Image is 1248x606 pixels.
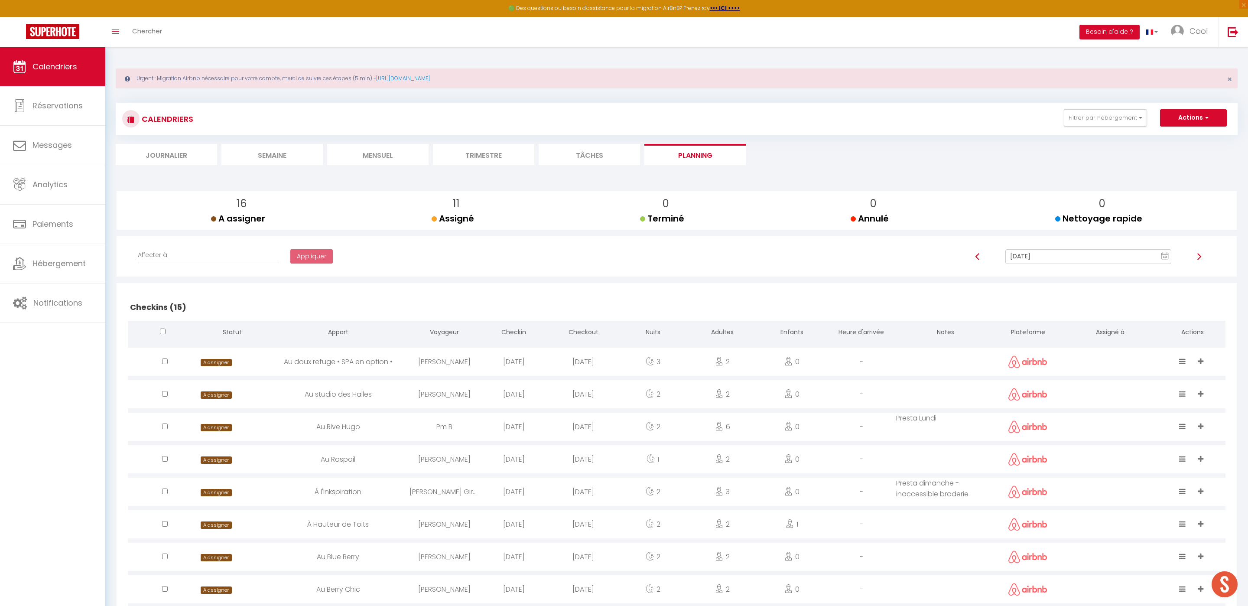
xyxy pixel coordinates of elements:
[223,328,242,336] span: Statut
[128,294,1225,321] h2: Checkins (15)
[439,195,474,212] p: 11
[267,510,409,538] div: À Hauteur de Toits
[647,195,684,212] p: 0
[688,321,757,345] th: Adultes
[549,543,618,571] div: [DATE]
[549,321,618,345] th: Checkout
[827,413,897,441] div: -
[827,445,897,473] div: -
[201,554,232,561] span: A assigner
[896,321,995,345] th: Notes
[201,521,232,529] span: A assigner
[479,348,549,376] div: [DATE]
[201,586,232,594] span: A assigner
[1064,109,1147,127] button: Filtrer par hébergement
[827,543,897,571] div: -
[757,413,826,441] div: 0
[267,543,409,571] div: Au Blue Berry
[267,445,409,473] div: Au Raspail
[974,253,981,260] img: arrow-left3.svg
[126,17,169,47] a: Chercher
[409,413,479,441] div: Pm B
[479,510,549,538] div: [DATE]
[267,348,409,376] div: Au doux refuge • SPA en option •
[409,510,479,538] div: [PERSON_NAME]
[1008,388,1047,401] img: airbnb2.png
[267,380,409,408] div: Au studio des Halles
[757,543,826,571] div: 0
[116,68,1238,88] div: Urgent : Migration Airbnb nécessaire pour votre compte, merci de suivre ces étapes (5 min) -
[1008,355,1047,368] img: airbnb2.png
[327,144,429,165] li: Mensuel
[1008,485,1047,498] img: airbnb2.png
[116,144,217,165] li: Journalier
[757,321,826,345] th: Enfants
[539,144,640,165] li: Tâches
[479,478,549,506] div: [DATE]
[201,391,232,399] span: A assigner
[409,348,479,376] div: [PERSON_NAME]
[32,61,77,72] span: Calendriers
[26,24,79,39] img: Super Booking
[618,321,687,345] th: Nuits
[1061,321,1160,345] th: Assigné à
[201,424,232,431] span: A assigner
[32,100,83,111] span: Réservations
[432,212,474,225] span: Assigné
[1171,25,1184,38] img: ...
[32,140,72,150] span: Messages
[858,195,889,212] p: 0
[827,510,897,538] div: -
[618,413,687,441] div: 2
[211,212,265,225] span: A assigner
[1160,321,1225,345] th: Actions
[1008,420,1047,433] img: airbnb2.png
[549,348,618,376] div: [DATE]
[1008,583,1047,596] img: airbnb2.png
[688,575,757,603] div: 2
[1008,453,1047,466] img: airbnb2.png
[479,380,549,408] div: [DATE]
[140,109,193,129] h3: CALENDRIERS
[1196,253,1202,260] img: arrow-right3.svg
[827,575,897,603] div: -
[1164,17,1219,47] a: ... Cool
[409,321,479,345] th: Voyageur
[644,144,746,165] li: Planning
[409,575,479,603] div: [PERSON_NAME]
[1008,518,1047,531] img: airbnb2.png
[1062,195,1142,212] p: 0
[757,445,826,473] div: 0
[290,249,333,264] button: Appliquer
[757,478,826,506] div: 0
[640,212,684,225] span: Terminé
[618,445,687,473] div: 1
[267,575,409,603] div: Au Berry Chic
[328,328,348,336] span: Appart
[409,543,479,571] div: [PERSON_NAME]
[479,321,549,345] th: Checkin
[549,575,618,603] div: [DATE]
[827,321,897,345] th: Heure d'arrivée
[479,445,549,473] div: [DATE]
[201,456,232,464] span: A assigner
[549,478,618,506] div: [DATE]
[1228,26,1238,37] img: logout
[618,510,687,538] div: 2
[479,413,549,441] div: [DATE]
[218,195,265,212] p: 16
[267,413,409,441] div: Au Rive Hugo
[827,380,897,408] div: -
[618,380,687,408] div: 2
[688,478,757,506] div: 3
[1055,212,1142,225] span: Nettoyage rapide
[32,218,73,229] span: Paiements
[1160,109,1227,127] button: Actions
[1189,26,1208,36] span: Cool
[688,380,757,408] div: 2
[201,489,232,496] span: A assigner
[409,478,479,506] div: [PERSON_NAME] Giry [PERSON_NAME]
[757,380,826,408] div: 0
[221,144,323,165] li: Semaine
[32,258,86,269] span: Hébergement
